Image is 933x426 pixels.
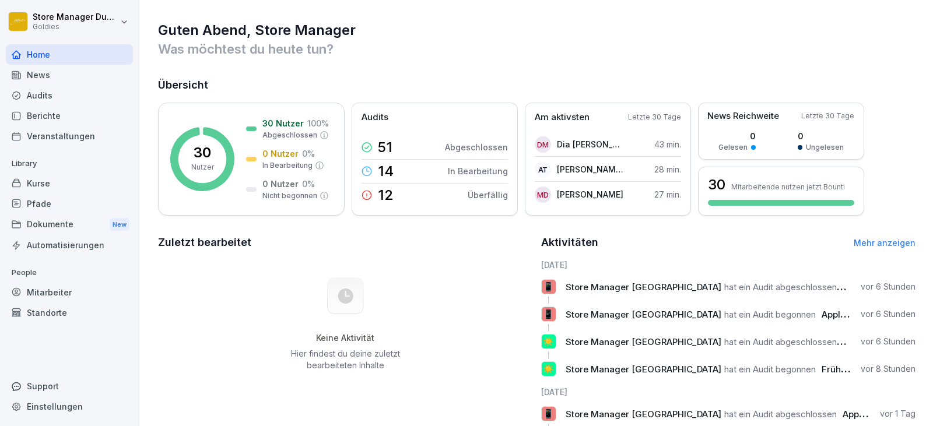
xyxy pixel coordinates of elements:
p: Hier findest du deine zuletzt bearbeiteten Inhalte [286,348,404,371]
a: Veranstaltungen [6,126,133,146]
div: MD [535,186,551,203]
span: Store Manager [GEOGRAPHIC_DATA] [566,309,721,320]
p: 100 % [307,117,329,129]
p: 30 [194,146,211,160]
p: In Bearbeitung [262,160,313,171]
div: Dokumente [6,214,133,235]
p: 0 Nutzer [262,178,299,190]
p: ☀️ [543,333,554,350]
div: New [110,218,129,231]
p: vor 6 Stunden [861,308,916,320]
h6: [DATE] [541,259,916,271]
a: Standorte [6,302,133,323]
p: vor 1 Tag [880,408,916,420]
h2: Übersicht [158,77,916,93]
p: 28 min. [654,163,681,175]
a: DokumenteNew [6,214,133,235]
span: Store Manager [GEOGRAPHIC_DATA] [566,409,721,420]
a: Automatisierungen [6,235,133,255]
div: DM [535,136,551,153]
span: hat ein Audit begonnen [724,309,816,320]
a: Berichte [6,105,133,126]
a: News [6,65,133,85]
a: Mitarbeiter [6,282,133,302]
p: Abgeschlossen [445,141,508,153]
p: In Bearbeitung [448,165,508,177]
p: 0 % [302,147,315,160]
p: 30 Nutzer [262,117,304,129]
p: Letzte 30 Tage [628,112,681,122]
p: vor 8 Stunden [861,363,916,375]
p: Library [6,154,133,173]
p: 27 min. [654,188,681,200]
p: 12 [378,188,394,202]
p: Was möchtest du heute tun? [158,40,916,58]
span: Frühschicht Checklist [822,364,913,375]
span: hat ein Audit abgeschlossen [724,281,837,293]
span: hat ein Audit abgeschlossen [724,336,837,347]
span: Appliance Checklist [843,409,926,420]
h6: [DATE] [541,386,916,398]
p: vor 6 Stunden [861,281,916,293]
a: Home [6,44,133,65]
p: Ungelesen [806,142,844,153]
h2: Aktivitäten [541,234,598,251]
p: [PERSON_NAME] [PERSON_NAME] [557,163,624,175]
span: Store Manager [GEOGRAPHIC_DATA] [566,364,721,375]
p: ☀️ [543,361,554,377]
p: 📱 [543,279,554,295]
p: Gelesen [718,142,748,153]
p: Abgeschlossen [262,130,317,140]
p: Nicht begonnen [262,191,317,201]
span: hat ein Audit begonnen [724,364,816,375]
p: 📱 [543,306,554,322]
div: AT [535,161,551,178]
h5: Keine Aktivität [286,333,404,343]
p: Überfällig [468,189,508,201]
p: [PERSON_NAME] [557,188,623,200]
div: Support [6,376,133,396]
p: News Reichweite [707,110,779,123]
p: 0 [718,130,756,142]
p: 51 [378,140,392,154]
h3: 30 [708,175,725,195]
span: Store Manager [GEOGRAPHIC_DATA] [566,336,721,347]
p: Mitarbeitende nutzen jetzt Bounti [731,182,845,191]
span: Store Manager [GEOGRAPHIC_DATA] [566,281,721,293]
p: Goldies [33,23,118,31]
span: hat ein Audit abgeschlossen [724,409,837,420]
p: 0 Nutzer [262,147,299,160]
a: Audits [6,85,133,105]
p: Nutzer [191,162,214,172]
p: 0 % [302,178,315,190]
p: 0 [798,130,844,142]
a: Einstellungen [6,396,133,417]
a: Kurse [6,173,133,193]
p: vor 6 Stunden [861,336,916,347]
p: Am aktivsten [535,111,590,124]
h1: Guten Abend, Store Manager [158,21,916,40]
p: Store Manager Duseldorf [33,12,118,22]
a: Pfade [6,193,133,214]
p: Audits [362,111,388,124]
p: 43 min. [654,138,681,150]
p: Letzte 30 Tage [801,111,854,121]
p: 📱 [543,406,554,422]
p: 14 [378,164,394,178]
p: Dia [PERSON_NAME] [557,138,624,150]
p: People [6,263,133,282]
h2: Zuletzt bearbeitet [158,234,533,251]
span: Appliance Checklist [822,309,905,320]
a: Mehr anzeigen [854,238,916,248]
